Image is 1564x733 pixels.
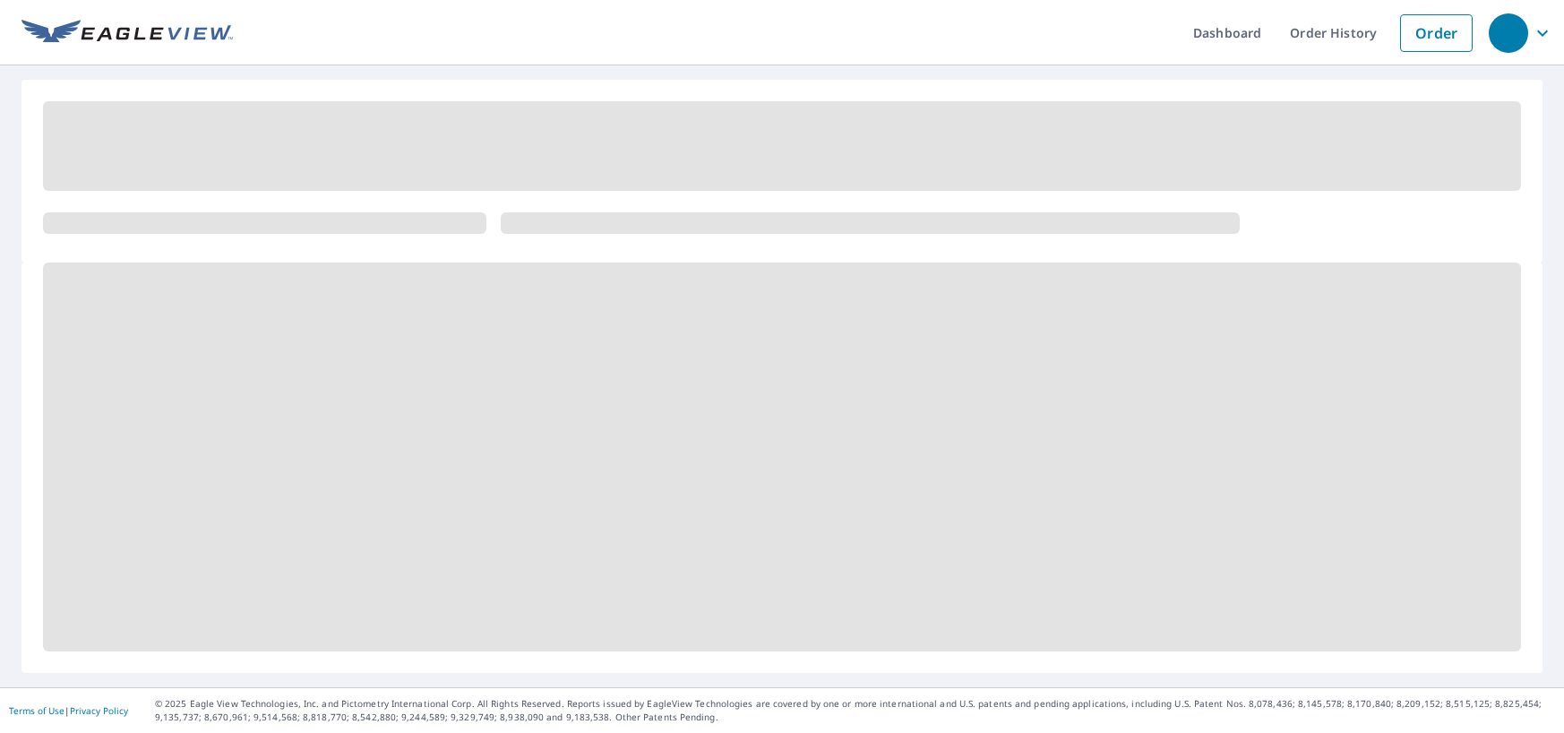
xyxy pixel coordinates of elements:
[70,704,128,717] a: Privacy Policy
[1400,14,1473,52] a: Order
[155,697,1555,724] p: © 2025 Eagle View Technologies, Inc. and Pictometry International Corp. All Rights Reserved. Repo...
[9,704,64,717] a: Terms of Use
[9,705,128,716] p: |
[21,20,233,47] img: EV Logo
